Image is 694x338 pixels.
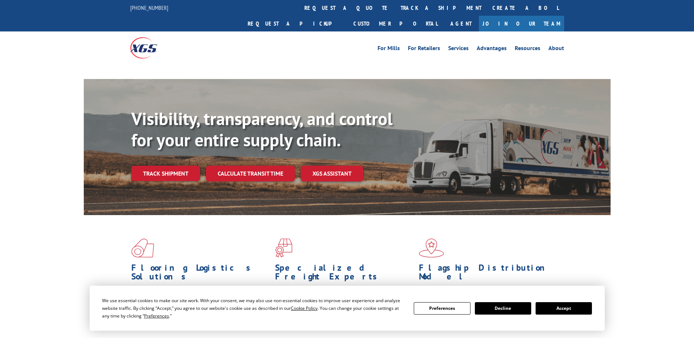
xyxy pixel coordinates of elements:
[131,107,393,151] b: Visibility, transparency, and control for your entire supply chain.
[301,166,363,181] a: XGS ASSISTANT
[131,166,200,181] a: Track shipment
[275,285,413,317] p: From 123 overlength loads to delicate cargo, our experienced staff knows the best way to move you...
[475,302,531,315] button: Decline
[144,313,169,319] span: Preferences
[548,45,564,53] a: About
[131,263,270,285] h1: Flooring Logistics Solutions
[419,263,557,285] h1: Flagship Distribution Model
[242,16,348,31] a: Request a pickup
[348,16,443,31] a: Customer Portal
[419,285,554,302] span: Our agile distribution network gives you nationwide inventory management on demand.
[291,305,318,311] span: Cookie Policy
[477,45,507,53] a: Advantages
[515,45,540,53] a: Resources
[131,285,269,311] span: As an industry carrier of choice, XGS has brought innovation and dedication to flooring logistics...
[479,16,564,31] a: Join Our Team
[275,263,413,285] h1: Specialized Freight Experts
[102,297,405,320] div: We use essential cookies to make our site work. With your consent, we may also use non-essential ...
[131,239,154,258] img: xgs-icon-total-supply-chain-intelligence-red
[206,166,295,181] a: Calculate transit time
[419,239,444,258] img: xgs-icon-flagship-distribution-model-red
[448,45,469,53] a: Services
[275,239,292,258] img: xgs-icon-focused-on-flooring-red
[90,286,605,331] div: Cookie Consent Prompt
[443,16,479,31] a: Agent
[408,45,440,53] a: For Retailers
[130,4,168,11] a: [PHONE_NUMBER]
[536,302,592,315] button: Accept
[414,302,470,315] button: Preferences
[378,45,400,53] a: For Mills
